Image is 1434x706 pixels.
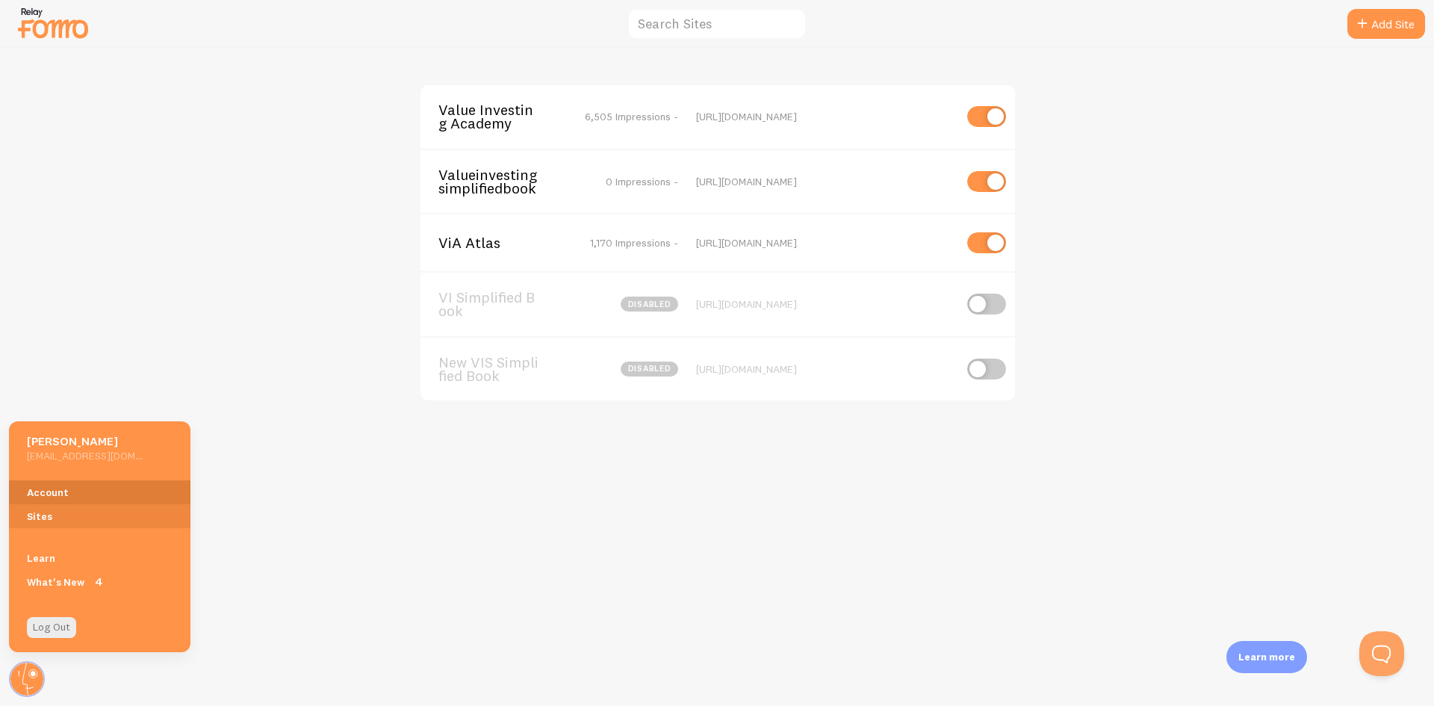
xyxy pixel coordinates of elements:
a: What's New [9,570,190,594]
div: [URL][DOMAIN_NAME] [696,362,954,376]
span: New VIS Simplified Book [438,356,559,383]
div: [URL][DOMAIN_NAME] [696,175,954,188]
a: Log Out [27,617,76,638]
span: 6,505 Impressions - [585,110,678,123]
span: 4 [91,575,106,589]
div: [URL][DOMAIN_NAME] [696,297,954,311]
a: Account [9,480,190,504]
h5: [EMAIL_ADDRESS][DOMAIN_NAME] [27,449,143,462]
div: [URL][DOMAIN_NAME] [696,110,954,123]
h5: [PERSON_NAME] [27,433,143,449]
a: Sites [9,504,190,528]
iframe: Help Scout Beacon - Open [1359,631,1404,676]
span: Valueinvestingsimplifiedbook [438,168,559,196]
span: 0 Impressions - [606,175,678,188]
span: VI Simplified Book [438,291,559,318]
span: ViA Atlas [438,236,559,250]
img: fomo-relay-logo-orange.svg [16,4,90,42]
span: 1,170 Impressions - [590,236,678,250]
p: Learn more [1238,650,1295,664]
span: disabled [621,362,678,377]
a: Learn [9,546,190,570]
span: Value Investing Academy [438,103,559,131]
div: Learn more [1226,641,1307,673]
span: disabled [621,297,678,312]
div: [URL][DOMAIN_NAME] [696,236,954,250]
